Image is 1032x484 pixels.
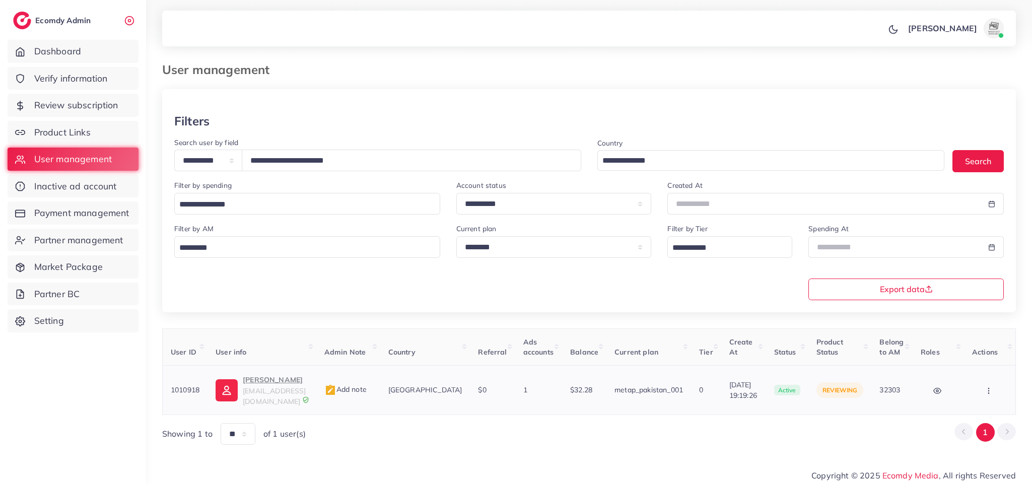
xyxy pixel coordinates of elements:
[478,348,507,357] span: Referral
[35,16,93,25] h2: Ecomdy Admin
[774,348,796,357] span: Status
[811,469,1016,481] span: Copyright © 2025
[174,193,440,215] div: Search for option
[597,138,623,148] label: Country
[174,180,232,190] label: Filter by spending
[324,384,336,396] img: admin_note.cdd0b510.svg
[456,180,506,190] label: Account status
[171,348,196,357] span: User ID
[34,260,103,273] span: Market Package
[921,348,940,357] span: Roles
[729,337,753,357] span: Create At
[8,309,139,332] a: Setting
[34,45,81,58] span: Dashboard
[162,62,278,77] h3: User management
[570,385,592,394] span: $32.28
[972,348,998,357] span: Actions
[699,348,713,357] span: Tier
[667,180,703,190] label: Created At
[388,385,462,394] span: [GEOGRAPHIC_DATA]
[8,229,139,252] a: Partner management
[263,428,306,440] span: of 1 user(s)
[176,197,427,213] input: Search for option
[523,385,527,394] span: 1
[162,428,213,440] span: Showing 1 to
[8,40,139,63] a: Dashboard
[8,175,139,198] a: Inactive ad account
[570,348,598,357] span: Balance
[880,285,933,293] span: Export data
[8,201,139,225] a: Payment management
[456,224,497,234] label: Current plan
[34,72,108,85] span: Verify information
[699,385,703,394] span: 0
[8,94,139,117] a: Review subscription
[302,396,309,403] img: 9CAL8B2pu8EFxCJHYAAAAldEVYdGRhdGU6Y3JlYXRlADIwMjItMTItMDlUMDQ6NTg6MzkrMDA6MDBXSlgLAAAAJXRFWHRkYXR...
[669,240,779,256] input: Search for option
[8,255,139,279] a: Market Package
[34,153,112,166] span: User management
[808,279,1004,300] button: Export data
[34,234,123,247] span: Partner management
[523,337,554,357] span: Ads accounts
[599,153,932,169] input: Search for option
[13,12,31,29] img: logo
[243,386,306,405] span: [EMAIL_ADDRESS][DOMAIN_NAME]
[388,348,416,357] span: Country
[324,348,366,357] span: Admin Note
[216,379,238,401] img: ic-user-info.36bf1079.svg
[903,18,1008,38] a: [PERSON_NAME]avatar
[8,121,139,144] a: Product Links
[324,385,367,394] span: Add note
[8,67,139,90] a: Verify information
[8,283,139,306] a: Partner BC
[614,385,683,394] span: metap_pakistan_001
[822,386,857,394] span: reviewing
[34,314,64,327] span: Setting
[243,374,308,386] p: [PERSON_NAME]
[8,148,139,171] a: User management
[34,206,129,220] span: Payment management
[939,469,1016,481] span: , All rights Reserved
[808,224,849,234] label: Spending At
[882,470,939,480] a: Ecomdy Media
[774,385,800,396] span: active
[34,126,91,139] span: Product Links
[908,22,977,34] p: [PERSON_NAME]
[667,224,707,234] label: Filter by Tier
[952,150,1004,172] button: Search
[478,385,486,394] span: $0
[174,114,210,128] h3: Filters
[34,288,80,301] span: Partner BC
[667,236,792,258] div: Search for option
[174,224,214,234] label: Filter by AM
[879,385,900,394] span: 32303
[597,150,945,171] div: Search for option
[216,374,308,406] a: [PERSON_NAME][EMAIL_ADDRESS][DOMAIN_NAME]
[34,99,118,112] span: Review subscription
[174,236,440,258] div: Search for option
[729,380,758,400] span: [DATE] 19:19:26
[216,348,246,357] span: User info
[879,337,904,357] span: Belong to AM
[34,180,117,193] span: Inactive ad account
[174,137,238,148] label: Search user by field
[984,18,1004,38] img: avatar
[171,385,199,394] span: 1010918
[954,423,1016,442] ul: Pagination
[13,12,93,29] a: logoEcomdy Admin
[176,240,427,256] input: Search for option
[816,337,843,357] span: Product Status
[614,348,658,357] span: Current plan
[976,423,995,442] button: Go to page 1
